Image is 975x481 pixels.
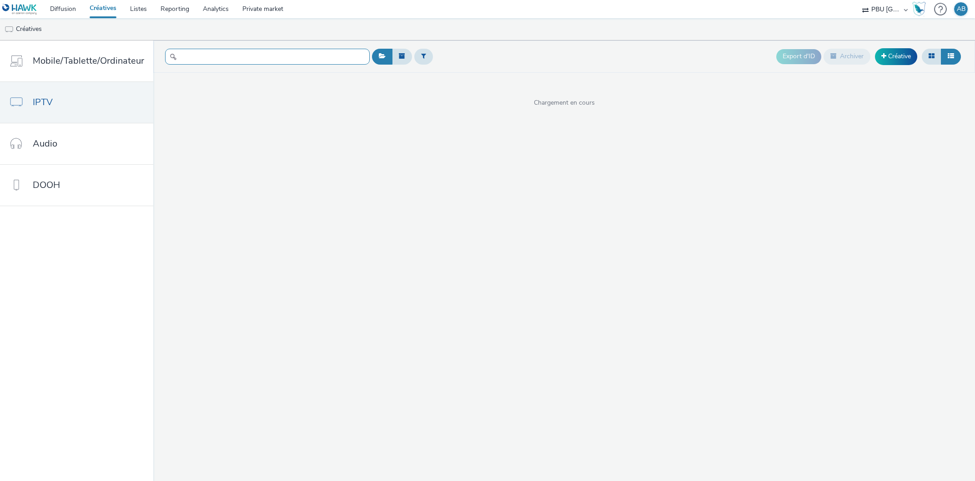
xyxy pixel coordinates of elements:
button: Grille [922,49,941,64]
span: DOOH [33,178,60,192]
button: Export d'ID [776,49,821,64]
img: Hawk Academy [912,2,926,16]
span: Mobile/Tablette/Ordinateur [33,54,144,67]
a: Hawk Academy [912,2,930,16]
span: Audio [33,137,57,150]
button: Archiver [824,49,870,64]
span: IPTV [33,96,53,109]
button: Liste [941,49,961,64]
span: Chargement en cours [153,98,975,107]
a: Créative [875,48,917,65]
input: Rechercher... [165,49,370,65]
div: AB [957,2,965,16]
img: tv [5,25,14,34]
img: undefined Logo [2,4,37,15]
